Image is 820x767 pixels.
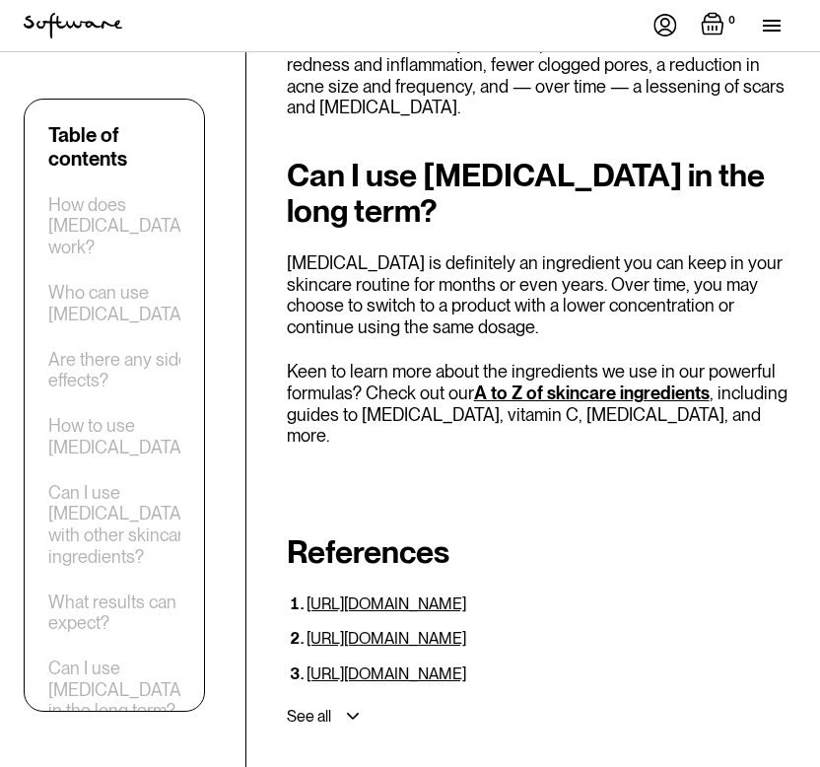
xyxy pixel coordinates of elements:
a: [URL][DOMAIN_NAME] [307,594,466,613]
div: 0 [724,12,739,30]
div: See all [287,707,331,727]
a: [URL][DOMAIN_NAME] [307,664,466,683]
img: Software Logo [24,13,122,38]
p: Once it starts to work, you can expect to notice a decrease in redness and inflammation, fewer cl... [287,34,796,118]
a: How to use [MEDICAL_DATA] [48,415,195,457]
p: Keen to learn more about the ingredients we use in our powerful formulas? Check out our , includi... [287,361,796,446]
a: Who can use [MEDICAL_DATA]? [48,282,195,324]
a: Are there any side effects? [48,349,195,391]
a: home [24,13,122,38]
a: Can I use [MEDICAL_DATA] with other skincare ingredients? [48,482,195,567]
a: How does [MEDICAL_DATA] work? [48,194,195,258]
a: A to Z of skincare ingredients [474,383,710,403]
a: [URL][DOMAIN_NAME] [307,629,466,648]
p: [MEDICAL_DATA] is definitely an ingredient you can keep in your skincare routine for months or ev... [287,252,796,337]
a: Can I use [MEDICAL_DATA] in the long term? [48,658,195,722]
div: Table of contents [48,123,195,171]
h2: References [287,533,796,571]
h2: Can I use [MEDICAL_DATA] in the long term? [287,158,796,229]
a: What results can I expect? [48,592,195,634]
a: Open empty cart [701,12,739,39]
